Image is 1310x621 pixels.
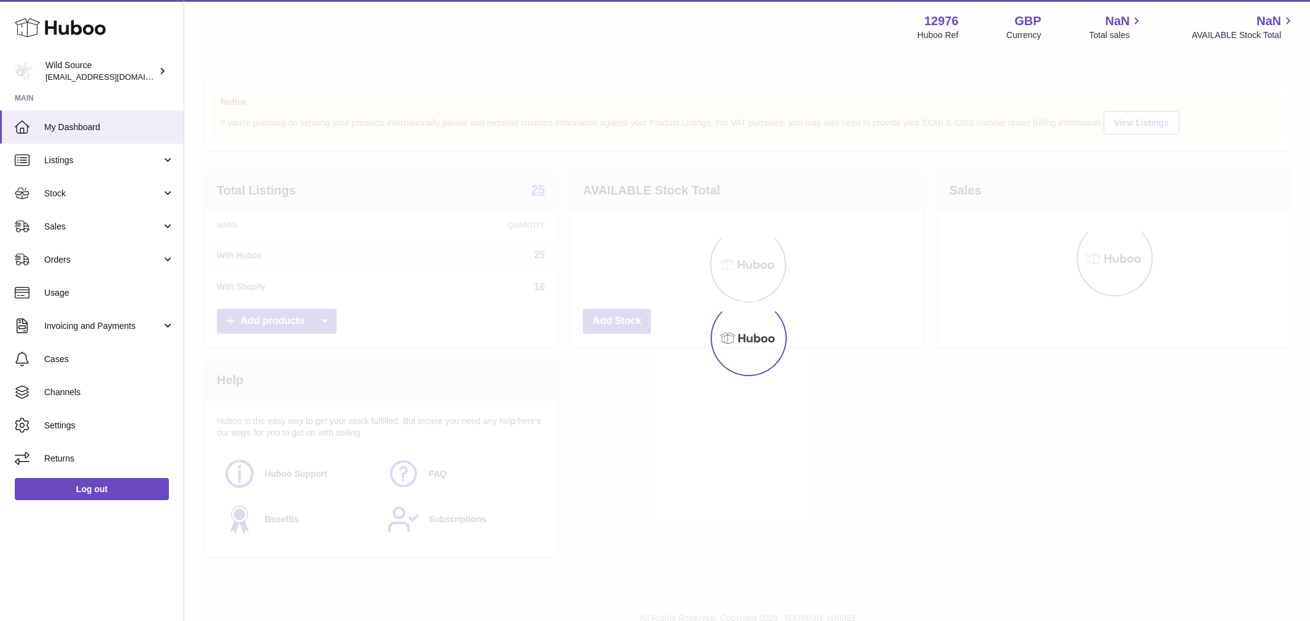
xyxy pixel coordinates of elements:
strong: GBP [1015,13,1041,29]
span: NaN [1105,13,1129,29]
span: Cases [44,353,174,365]
span: Channels [44,387,174,398]
span: My Dashboard [44,121,174,133]
span: Orders [44,254,162,266]
img: internalAdmin-12976@internal.huboo.com [15,62,33,80]
span: Usage [44,287,174,299]
div: Wild Source [45,60,156,83]
span: Settings [44,420,174,431]
span: NaN [1257,13,1281,29]
strong: 12976 [924,13,959,29]
a: NaN AVAILABLE Stock Total [1191,13,1295,41]
span: Total sales [1089,29,1144,41]
div: Huboo Ref [918,29,959,41]
span: [EMAIL_ADDRESS][DOMAIN_NAME] [45,72,181,82]
a: NaN Total sales [1089,13,1144,41]
span: Stock [44,188,162,199]
a: Log out [15,478,169,500]
span: Sales [44,221,162,233]
span: Invoicing and Payments [44,320,162,332]
span: AVAILABLE Stock Total [1191,29,1295,41]
span: Listings [44,155,162,166]
div: Currency [1007,29,1042,41]
span: Returns [44,453,174,465]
